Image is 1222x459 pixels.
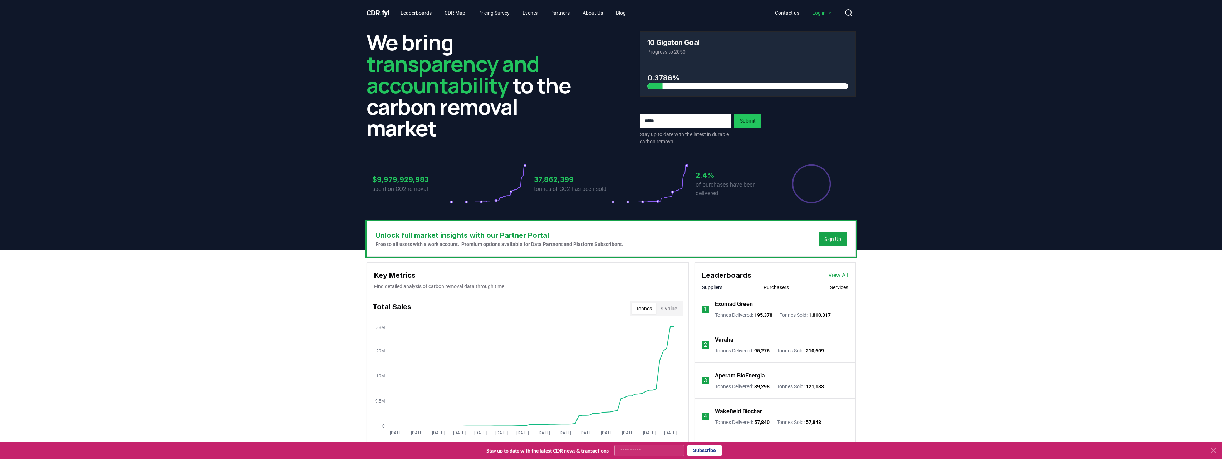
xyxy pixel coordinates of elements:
p: tonnes of CO2 has been sold [534,185,611,193]
button: Services [830,284,848,291]
button: Suppliers [702,284,722,291]
a: Events [517,6,543,19]
tspan: [DATE] [495,430,507,435]
span: Log in [812,9,833,16]
p: Tonnes Delivered : [715,311,772,319]
span: 95,276 [754,348,770,354]
a: Aperam BioEnergia [715,371,765,380]
tspan: 29M [376,349,385,354]
p: Tonnes Sold : [777,347,824,354]
a: Blog [610,6,632,19]
p: Tonnes Delivered : [715,383,770,390]
a: Pricing Survey [472,6,515,19]
p: of purchases have been delivered [696,181,773,198]
button: Tonnes [632,303,656,314]
a: Partners [545,6,575,19]
a: View All [828,271,848,280]
p: 1 [704,305,707,314]
p: Free to all users with a work account. Premium options available for Data Partners and Platform S... [376,241,623,248]
tspan: [DATE] [558,430,571,435]
p: Tonnes Delivered : [715,347,770,354]
span: 195,378 [754,312,772,318]
button: $ Value [656,303,681,314]
tspan: 38M [376,325,385,330]
p: 3 [704,376,707,385]
span: 89,298 [754,384,770,389]
h3: 2.4% [696,170,773,181]
tspan: [DATE] [389,430,402,435]
p: 2 [704,341,707,349]
p: Stay up to date with the latest in durable carbon removal. [640,131,731,145]
span: 57,848 [806,419,821,425]
tspan: 0 [382,424,385,429]
span: 210,609 [806,348,824,354]
a: Log in [806,6,839,19]
tspan: [DATE] [453,430,465,435]
button: Sign Up [819,232,847,246]
tspan: [DATE] [537,430,550,435]
p: Tonnes Delivered : [715,419,770,426]
tspan: 9.5M [375,399,385,404]
p: 4 [704,412,707,421]
a: CDR Map [439,6,471,19]
p: Find detailed analysis of carbon removal data through time. [374,283,681,290]
span: . [380,9,382,17]
h2: We bring to the carbon removal market [367,31,583,139]
h3: Leaderboards [702,270,751,281]
h3: 37,862,399 [534,174,611,185]
h3: Key Metrics [374,270,681,281]
h3: 10 Gigaton Goal [647,39,700,46]
tspan: [DATE] [643,430,655,435]
h3: 0.3786% [647,73,848,83]
h3: Total Sales [373,301,411,316]
a: Contact us [769,6,805,19]
button: Submit [734,114,761,128]
p: Tonnes Sold : [780,311,831,319]
nav: Main [395,6,632,19]
a: Wakefield Biochar [715,407,762,416]
span: transparency and accountability [367,49,539,100]
tspan: [DATE] [474,430,486,435]
a: Exomad Green [715,300,753,309]
a: Varaha [715,336,733,344]
a: About Us [577,6,609,19]
tspan: [DATE] [600,430,613,435]
tspan: [DATE] [411,430,423,435]
tspan: [DATE] [516,430,529,435]
button: Purchasers [764,284,789,291]
nav: Main [769,6,839,19]
span: 57,840 [754,419,770,425]
tspan: 19M [376,374,385,379]
p: Progress to 2050 [647,48,848,55]
div: Percentage of sales delivered [791,164,831,204]
h3: $9,979,929,983 [372,174,450,185]
a: Sign Up [824,236,841,243]
tspan: [DATE] [579,430,592,435]
a: Leaderboards [395,6,437,19]
span: CDR fyi [367,9,389,17]
a: CDR.fyi [367,8,389,18]
p: Tonnes Sold : [777,383,824,390]
span: 1,810,317 [809,312,831,318]
tspan: [DATE] [432,430,444,435]
tspan: [DATE] [622,430,634,435]
h3: Unlock full market insights with our Partner Portal [376,230,623,241]
span: 121,183 [806,384,824,389]
tspan: [DATE] [664,430,676,435]
p: Tonnes Sold : [777,419,821,426]
p: spent on CO2 removal [372,185,450,193]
